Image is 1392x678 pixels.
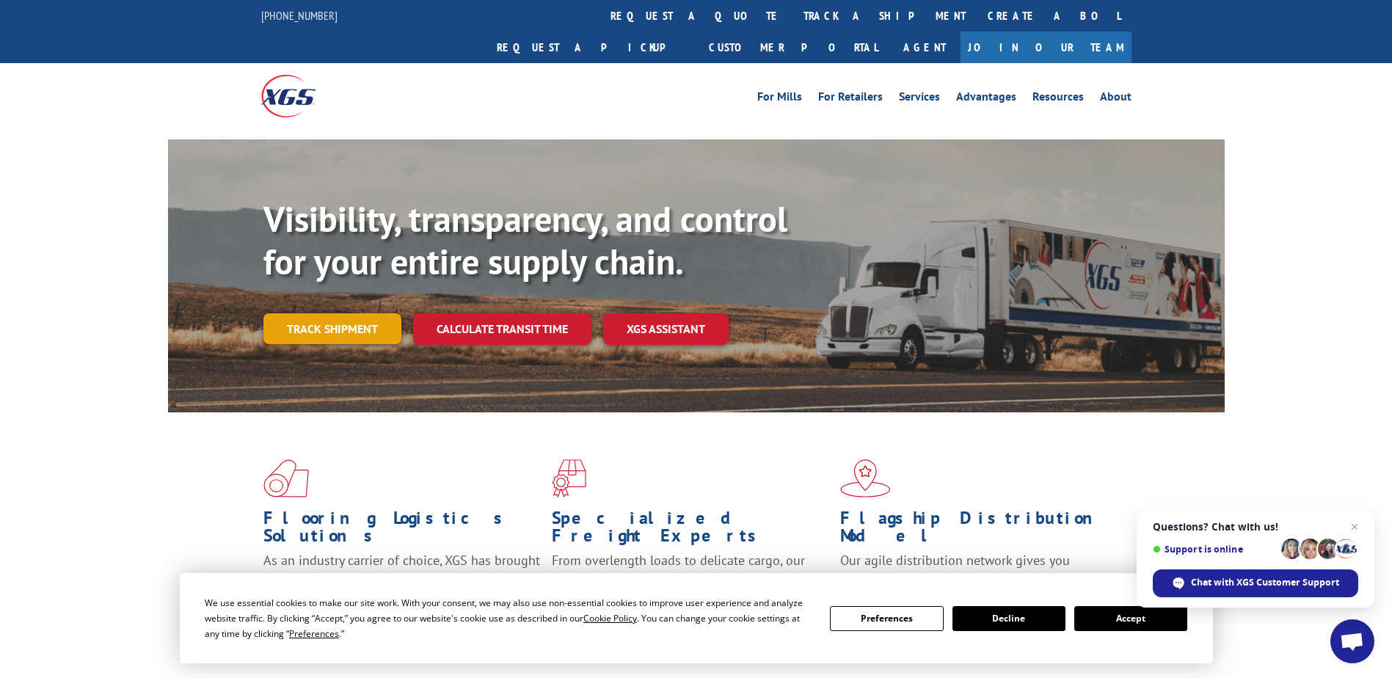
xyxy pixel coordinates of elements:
span: Our agile distribution network gives you nationwide inventory management on demand. [840,552,1110,586]
a: About [1100,91,1132,107]
span: Questions? Chat with us! [1153,521,1358,533]
a: Calculate transit time [413,313,591,345]
img: xgs-icon-flagship-distribution-model-red [840,459,891,497]
a: XGS ASSISTANT [603,313,729,345]
span: Chat with XGS Customer Support [1191,576,1339,589]
a: Request a pickup [486,32,698,63]
div: Chat with XGS Customer Support [1153,569,1358,597]
a: Services [899,91,940,107]
p: From overlength loads to delicate cargo, our experienced staff knows the best way to move your fr... [552,552,829,617]
a: Track shipment [263,313,401,344]
span: Support is online [1153,544,1276,555]
span: As an industry carrier of choice, XGS has brought innovation and dedication to flooring logistics... [263,552,540,604]
span: Close chat [1346,518,1363,536]
div: Open chat [1330,619,1374,663]
img: xgs-icon-total-supply-chain-intelligence-red [263,459,309,497]
a: Join Our Team [961,32,1132,63]
b: Visibility, transparency, and control for your entire supply chain. [263,196,787,284]
button: Accept [1074,606,1187,631]
a: Agent [889,32,961,63]
span: Preferences [289,627,339,640]
a: Advantages [956,91,1016,107]
button: Decline [952,606,1065,631]
img: xgs-icon-focused-on-flooring-red [552,459,586,497]
div: Cookie Consent Prompt [180,573,1213,663]
span: Cookie Policy [583,612,637,624]
h1: Specialized Freight Experts [552,509,829,552]
h1: Flagship Distribution Model [840,509,1118,552]
div: We use essential cookies to make our site work. With your consent, we may also use non-essential ... [205,595,812,641]
button: Preferences [830,606,943,631]
a: Customer Portal [698,32,889,63]
a: Resources [1032,91,1084,107]
a: [PHONE_NUMBER] [261,8,338,23]
a: For Retailers [818,91,883,107]
a: For Mills [757,91,802,107]
h1: Flooring Logistics Solutions [263,509,541,552]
